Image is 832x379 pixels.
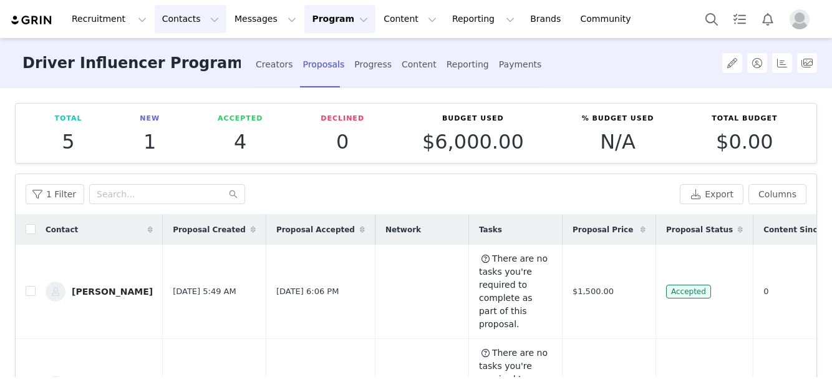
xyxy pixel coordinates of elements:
div: Proposals [303,48,345,81]
button: Notifications [754,5,781,33]
p: 4 [218,130,263,153]
button: Program [304,5,375,33]
img: fe8a7d2a-9dd2-4696-ab81-43907137ccb5--s.jpg [46,282,65,302]
p: Budget Used [422,114,524,124]
p: Total [54,114,82,124]
button: Columns [748,184,806,204]
button: Export [680,184,743,204]
div: Progress [354,48,392,81]
p: 0 [321,130,364,153]
img: grin logo [10,14,54,26]
span: There are no tasks you're required to complete as part of this proposal. [479,253,548,329]
span: $0.00 [716,130,773,154]
img: placeholder-profile.jpg [790,9,810,29]
button: Recruitment [64,5,154,33]
p: N/A [582,130,654,153]
input: Search... [89,184,245,204]
p: % Budget Used [582,114,654,124]
div: Creators [256,48,293,81]
i: icon: search [229,190,238,199]
a: [PERSON_NAME] [46,282,153,302]
span: Proposal Price [573,224,633,235]
span: $6,000.00 [422,130,524,154]
span: Proposal Created [173,224,246,235]
p: 1 [140,130,160,153]
span: Proposal Accepted [276,224,355,235]
a: Tasks [726,5,753,33]
span: [DATE] 5:49 AM [173,285,236,298]
button: Messages [227,5,304,33]
a: Brands [523,5,572,33]
button: 1 Filter [26,184,84,204]
span: Contact [46,224,78,235]
a: Community [573,5,644,33]
button: Contacts [155,5,226,33]
h3: Driver Influencer Program ($1500) [22,38,241,89]
div: Payments [499,48,542,81]
p: 5 [54,130,82,153]
p: Total Budget [712,114,777,124]
button: Content [376,5,444,33]
span: Network [385,224,421,235]
button: Profile [782,9,822,29]
div: Reporting [447,48,489,81]
button: Reporting [445,5,522,33]
span: Tasks [479,224,502,235]
div: Content [402,48,437,81]
p: Declined [321,114,364,124]
button: Search [698,5,725,33]
span: Proposal Status [666,224,733,235]
span: [DATE] 6:06 PM [276,285,339,298]
div: [PERSON_NAME] [72,287,153,297]
p: New [140,114,160,124]
span: $1,500.00 [573,285,614,298]
p: Accepted [218,114,263,124]
span: Accepted [666,285,711,298]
